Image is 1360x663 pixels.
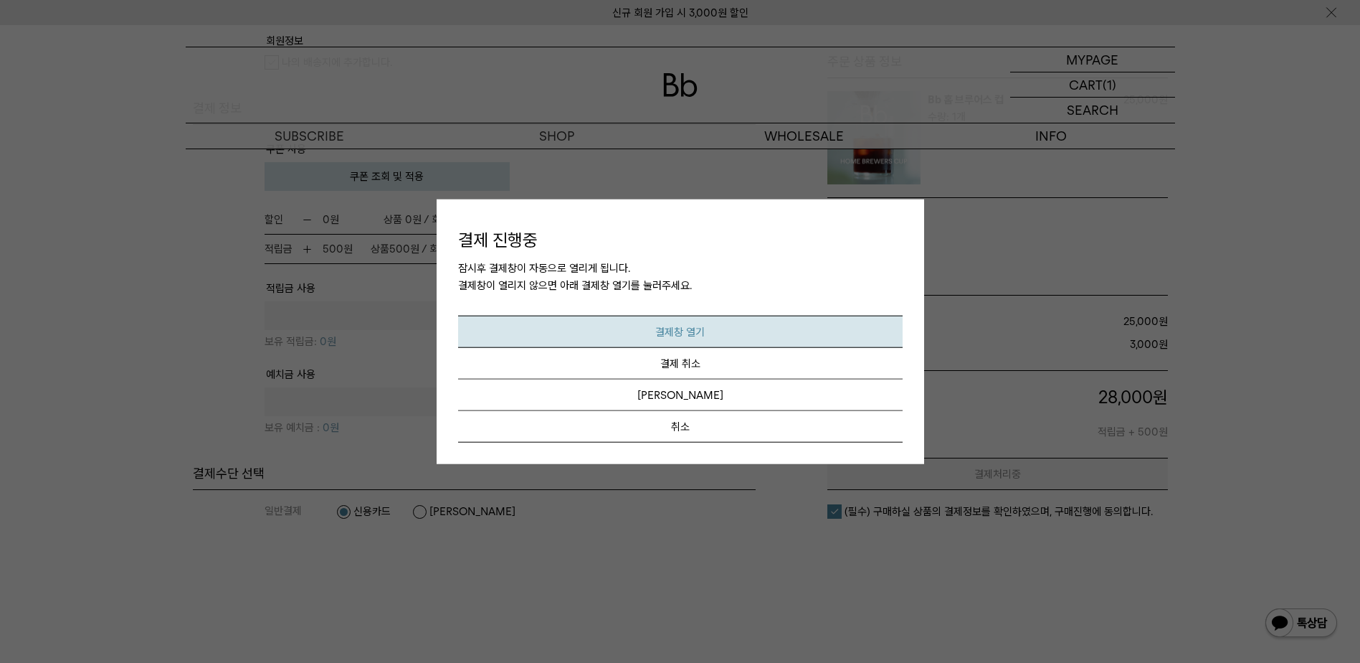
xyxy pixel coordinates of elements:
p: 잠시후 결제창이 자동으로 열리게 됩니다. 결제창이 열리지 않으면 아래 결제창 열기를 눌러주세요. [458,259,903,315]
em: 결제창 열기 [655,325,705,338]
button: 취소 [458,410,903,442]
em: 결제 취소 [660,357,700,370]
button: 결제창 열기 [458,315,903,347]
h4: 결제 진행중 [458,228,903,253]
em: [PERSON_NAME] [637,388,723,401]
a: [PERSON_NAME] [458,379,903,410]
a: 결제 취소 [458,347,903,379]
